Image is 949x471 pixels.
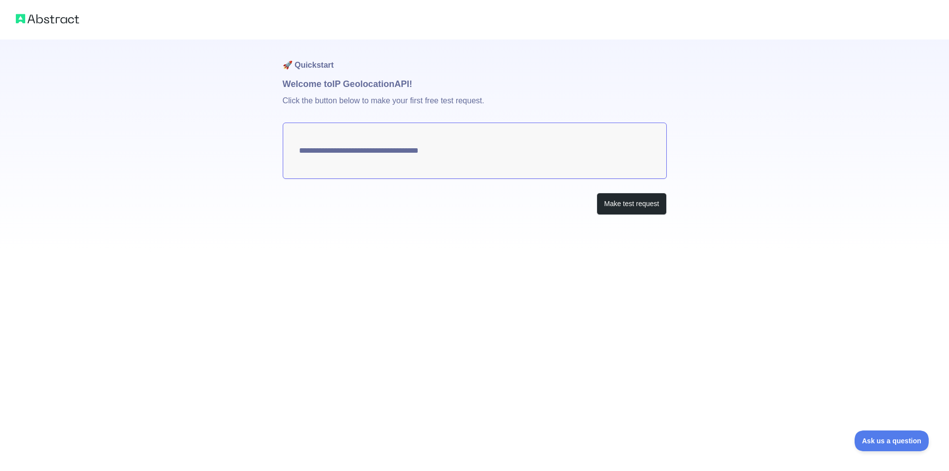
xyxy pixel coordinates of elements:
[16,12,79,26] img: Abstract logo
[283,40,667,77] h1: 🚀 Quickstart
[283,77,667,91] h1: Welcome to IP Geolocation API!
[597,193,666,215] button: Make test request
[283,91,667,123] p: Click the button below to make your first free test request.
[855,430,929,451] iframe: Toggle Customer Support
